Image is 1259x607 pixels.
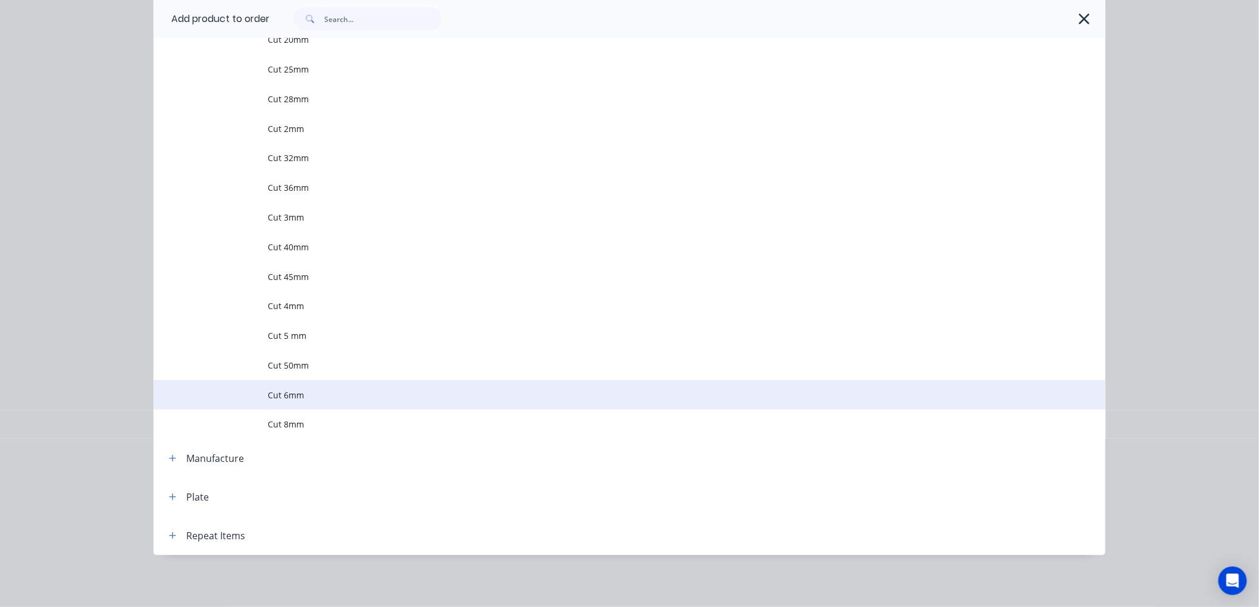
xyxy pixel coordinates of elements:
[268,93,938,105] span: Cut 28mm
[268,300,938,312] span: Cut 4mm
[186,529,245,543] div: Repeat Items
[1219,567,1247,595] div: Open Intercom Messenger
[268,359,938,372] span: Cut 50mm
[268,389,938,401] span: Cut 6mm
[268,152,938,164] span: Cut 32mm
[268,329,938,342] span: Cut 5 mm
[268,33,938,46] span: Cut 20mm
[268,271,938,283] span: Cut 45mm
[268,211,938,224] span: Cut 3mm
[268,63,938,76] span: Cut 25mm
[268,241,938,253] span: Cut 40mm
[324,7,442,31] input: Search...
[268,418,938,430] span: Cut 8mm
[186,451,244,466] div: Manufacture
[268,122,938,135] span: Cut 2mm
[186,490,209,504] div: Plate
[268,181,938,194] span: Cut 36mm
